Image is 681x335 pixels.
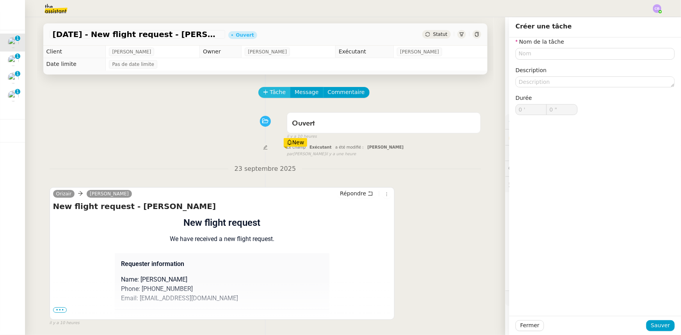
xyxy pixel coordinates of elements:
span: Fermer [520,321,539,330]
div: 💬Commentaires [505,161,681,176]
td: Date limite [43,58,106,71]
span: Message [295,88,318,97]
span: Répondre [340,190,366,197]
p: Name: [PERSON_NAME] [121,275,323,284]
span: 🕵️ [509,181,609,187]
button: Commentaire [323,87,370,98]
input: Nom [516,48,675,59]
p: 1 [16,53,19,60]
span: ⏲️ [509,150,562,156]
span: [PERSON_NAME] [400,48,439,56]
p: 1 [16,89,19,96]
span: 🔐 [509,133,559,142]
span: Durée [516,95,532,101]
span: 23 septembre 2025 [228,164,302,174]
span: [PERSON_NAME] [248,48,287,56]
span: 🧴 [509,295,533,301]
label: Nom de la tâche [516,39,564,45]
td: Exécutant [335,46,393,58]
nz-badge-sup: 1 [15,71,20,76]
span: Tâche [270,88,286,97]
img: users%2FC9SBsJ0duuaSgpQFj5LgoEX8n0o2%2Favatar%2Fec9d51b8-9413-4189-adfb-7be4d8c96a3c [8,73,19,83]
span: Le champ [287,145,306,149]
td: Owner [200,46,242,58]
span: Statut [433,32,448,37]
div: ⚙️Procédures [505,114,681,129]
p: We have received a new flight request. [115,234,329,244]
span: [PERSON_NAME] [367,145,404,149]
h4: New flight request - [PERSON_NAME] [53,201,391,212]
div: Ouvert [236,33,254,37]
a: [PERSON_NAME] [87,190,132,197]
td: Client [43,46,106,58]
span: il y a une heure [325,151,356,158]
button: Fermer [516,320,544,331]
div: ⏲️Tâches 0:00 [505,145,681,161]
small: [PERSON_NAME] [287,151,356,158]
img: users%2FC9SBsJ0duuaSgpQFj5LgoEX8n0o2%2Favatar%2Fec9d51b8-9413-4189-adfb-7be4d8c96a3c [8,90,19,101]
div: 🔐Données client [505,129,681,145]
div: New [284,138,308,147]
button: Répondre [337,189,376,198]
p: Phone: [PHONE_NUMBER] [121,284,323,294]
label: Description [516,67,547,73]
span: il y a 10 heures [287,133,317,140]
span: a été modifié : [335,145,364,149]
input: 0 min [516,105,546,115]
nz-badge-sup: 1 [15,53,20,59]
nz-badge-sup: 1 [15,89,20,94]
span: Ouvert [292,120,315,127]
button: Message [290,87,323,98]
input: 0 sec [547,105,577,115]
button: Sauver [646,320,675,331]
span: Sauver [651,321,670,330]
p: Email: [EMAIL_ADDRESS][DOMAIN_NAME] [121,294,323,303]
p: Requester information [121,259,323,269]
span: 💬 [509,165,558,172]
span: Pas de date limite [112,60,154,68]
p: Trip 1 [121,316,323,325]
h1: New flight request [115,216,329,230]
p: 1 [16,71,19,78]
span: Créer une tâche [516,23,572,30]
span: Commentaire [328,88,365,97]
span: [PERSON_NAME] [112,48,151,56]
span: par [287,151,293,158]
span: Exécutant [309,145,332,149]
span: ⚙️ [509,117,549,126]
button: Tâche [258,87,291,98]
p: 1 [16,35,19,43]
a: Orizair [53,190,75,197]
div: 🕵️Autres demandes en cours 19 [505,177,681,192]
span: [DATE] - New flight request - [PERSON_NAME] [53,30,222,38]
span: ••• [53,307,67,313]
img: users%2FC9SBsJ0duuaSgpQFj5LgoEX8n0o2%2Favatar%2Fec9d51b8-9413-4189-adfb-7be4d8c96a3c [8,55,19,66]
img: users%2FC9SBsJ0duuaSgpQFj5LgoEX8n0o2%2Favatar%2Fec9d51b8-9413-4189-adfb-7be4d8c96a3c [8,37,19,48]
nz-badge-sup: 1 [15,35,20,41]
img: svg [653,4,661,13]
div: 🧴Autres [505,291,681,306]
span: il y a 10 heures [50,320,80,326]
